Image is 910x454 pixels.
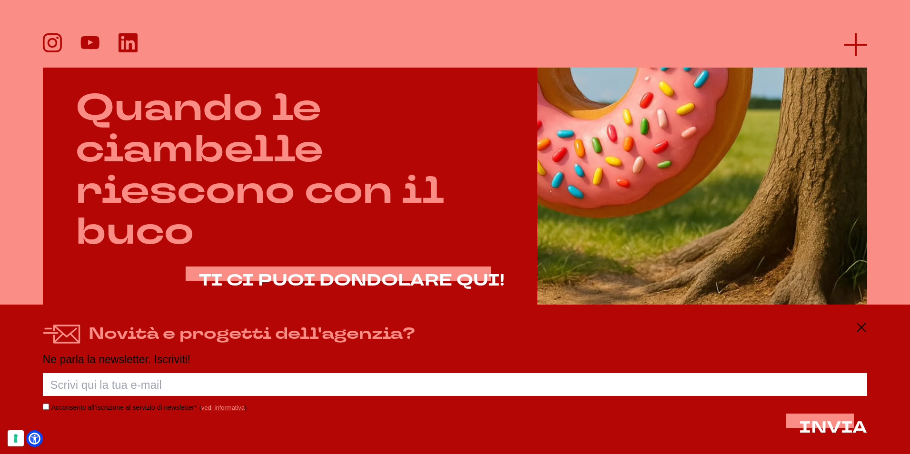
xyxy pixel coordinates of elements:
span: INVIA [799,417,867,439]
button: Le tue preferenze relative al consenso per le tecnologie di tracciamento [8,430,24,446]
a: vedi informativa [201,405,245,412]
button: INVIA [799,419,867,437]
h4: Novità e progetti dell'agenzia? [89,322,415,346]
span: TI CI PUOI DONDOLARE QUI! [199,269,504,291]
a: TI CI PUOI DONDOLARE QUI! [199,272,504,289]
input: Scrivi qui la tua e-mail [43,374,868,396]
span: ( ) [199,405,247,412]
h2: Quando le ciambelle riescono con il buco [76,88,504,253]
a: Open Accessibility Menu [29,433,40,444]
label: Acconsento all’iscrizione al servizio di newsletter* [51,404,197,412]
p: Ne parla la newsletter. Iscriviti! [43,354,868,365]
